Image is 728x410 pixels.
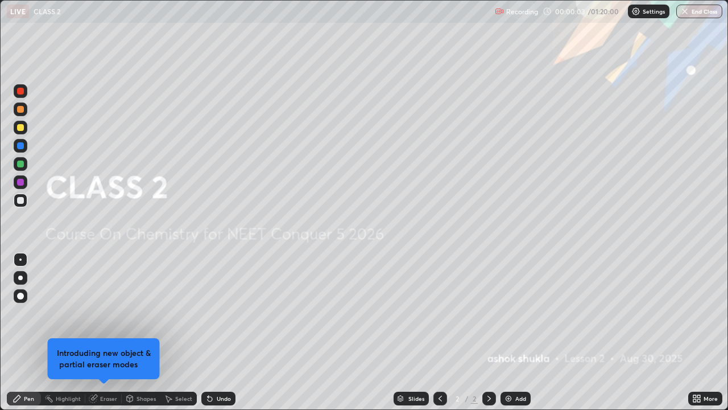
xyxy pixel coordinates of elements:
[465,395,469,402] div: /
[704,396,718,401] div: More
[408,396,424,401] div: Slides
[680,7,689,16] img: end-class-cross
[175,396,192,401] div: Select
[24,396,34,401] div: Pen
[10,7,26,16] p: LIVE
[495,7,504,16] img: recording.375f2c34.svg
[471,393,478,404] div: 2
[506,7,538,16] p: Recording
[643,9,665,14] p: Settings
[217,396,231,401] div: Undo
[56,396,81,401] div: Highlight
[515,396,526,401] div: Add
[504,394,513,403] img: add-slide-button
[631,7,640,16] img: class-settings-icons
[676,5,722,18] button: End Class
[57,347,151,370] h4: Introduding new object & partial eraser modes
[136,396,156,401] div: Shapes
[34,7,60,16] p: CLASS 2
[452,395,463,402] div: 2
[100,396,117,401] div: Eraser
